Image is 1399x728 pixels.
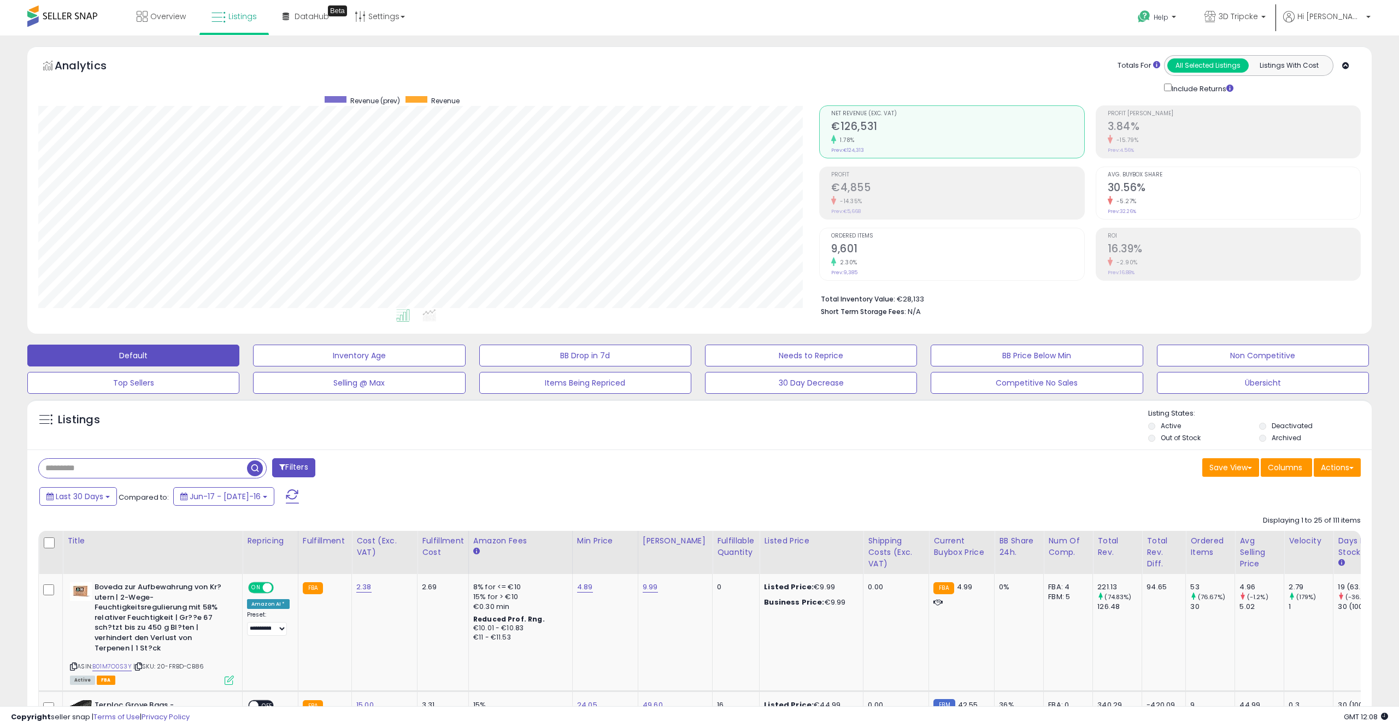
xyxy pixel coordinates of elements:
button: Selling @ Max [253,372,465,394]
div: Days In Stock [1338,535,1378,558]
span: Hi [PERSON_NAME] [1297,11,1363,22]
div: 0 [717,582,751,592]
div: 0.00 [868,582,920,592]
h2: €4,855 [831,181,1084,196]
button: Top Sellers [27,372,239,394]
b: Boveda zur Aufbewahrung von Kr?utern | 2-Wege-Feuchtigkeitsregulierung mit 58% relativer Feuchtig... [95,582,227,656]
div: Include Returns [1156,81,1246,94]
small: Prev: 16.88% [1108,269,1135,276]
span: | SKU: 20-FRBD-CB86 [133,662,204,671]
div: Repricing [247,535,293,547]
div: FBA: 0 [1048,700,1084,710]
span: Columns [1268,462,1302,473]
a: 15.00 [356,700,374,711]
span: 42.55 [958,700,978,710]
div: 221.13 [1097,582,1142,592]
button: Non Competitive [1157,345,1369,366]
b: Short Term Storage Fees: [821,307,906,316]
div: 30 (100%) [1338,700,1382,710]
div: 2.69 [422,582,460,592]
div: -420.09 [1147,700,1177,710]
a: 4.89 [577,582,593,593]
span: ON [249,583,263,593]
div: Displaying 1 to 25 of 111 items [1263,516,1361,526]
div: Total Rev. Diff. [1147,535,1181,570]
span: Profit [PERSON_NAME] [1108,111,1360,117]
strong: Copyright [11,712,51,722]
span: Revenue [431,96,460,105]
div: seller snap | | [11,712,190,723]
button: All Selected Listings [1167,58,1249,73]
div: 15% [473,700,564,710]
div: FBM: 5 [1048,592,1084,602]
a: 2.38 [356,582,372,593]
button: Listings With Cost [1248,58,1330,73]
div: Min Price [577,535,633,547]
div: Ordered Items [1190,535,1230,558]
small: 2.30% [836,258,857,267]
div: BB Share 24h. [999,535,1039,558]
a: Terms of Use [93,712,140,722]
button: Actions [1314,458,1361,477]
button: Jun-17 - [DATE]-16 [173,487,274,506]
div: 36% [999,700,1035,710]
div: 30 (100%) [1338,602,1382,612]
div: Fulfillment Cost [422,535,464,558]
div: Velocity [1289,535,1329,547]
div: Listed Price [764,535,859,547]
div: €9.99 [764,582,855,592]
span: ROI [1108,233,1360,239]
label: Deactivated [1272,421,1313,430]
div: 126.48 [1097,602,1142,612]
div: 94.65 [1147,582,1177,592]
div: Shipping Costs (Exc. VAT) [868,535,924,570]
div: Num of Comp. [1048,535,1088,558]
h2: €126,531 [831,120,1084,135]
p: Listing States: [1148,409,1372,419]
span: OFF [258,701,276,710]
div: Avg Selling Price [1239,535,1279,570]
div: Tooltip anchor [328,5,347,16]
small: -15.79% [1113,136,1139,144]
small: -5.27% [1113,197,1137,205]
span: DataHub [295,11,329,22]
small: Days In Stock. [1338,558,1344,568]
label: Active [1161,421,1181,430]
div: Total Rev. [1097,535,1137,558]
b: Listed Price: [764,700,814,710]
span: Profit [831,172,1084,178]
button: Filters [272,458,315,477]
b: Reduced Prof. Rng. [473,614,545,624]
li: €28,133 [821,292,1353,305]
span: Jun-17 - [DATE]-16 [190,491,261,502]
img: 41N7vAqc2XL._SL40_.jpg [70,582,92,601]
span: Revenue (prev) [350,96,400,105]
small: (-1.2%) [1247,593,1268,601]
span: Overview [150,11,186,22]
small: -14.35% [836,197,862,205]
b: Total Inventory Value: [821,294,895,304]
i: Get Help [1137,10,1151,23]
div: 0.3 [1289,700,1333,710]
button: Items Being Repriced [479,372,691,394]
span: 2025-08-16 12:08 GMT [1344,712,1388,722]
button: Übersicht [1157,372,1369,394]
label: Archived [1272,433,1301,442]
button: BB Drop in 7d [479,345,691,366]
h2: 16.39% [1108,242,1360,257]
button: Save View [1202,458,1259,477]
h2: 9,601 [831,242,1084,257]
div: 19 (63.33%) [1338,582,1382,592]
div: Preset: [247,611,290,636]
div: 5.02 [1239,602,1284,612]
span: Ordered Items [831,233,1084,239]
button: Default [27,345,239,366]
div: Amazon AI * [247,599,290,609]
div: 30 [1190,602,1235,612]
div: Title [67,535,238,547]
small: (76.67%) [1198,593,1225,601]
button: Competitive No Sales [931,372,1143,394]
div: ASIN: [70,582,234,684]
div: Amazon Fees [473,535,568,547]
a: 9.99 [643,582,658,593]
